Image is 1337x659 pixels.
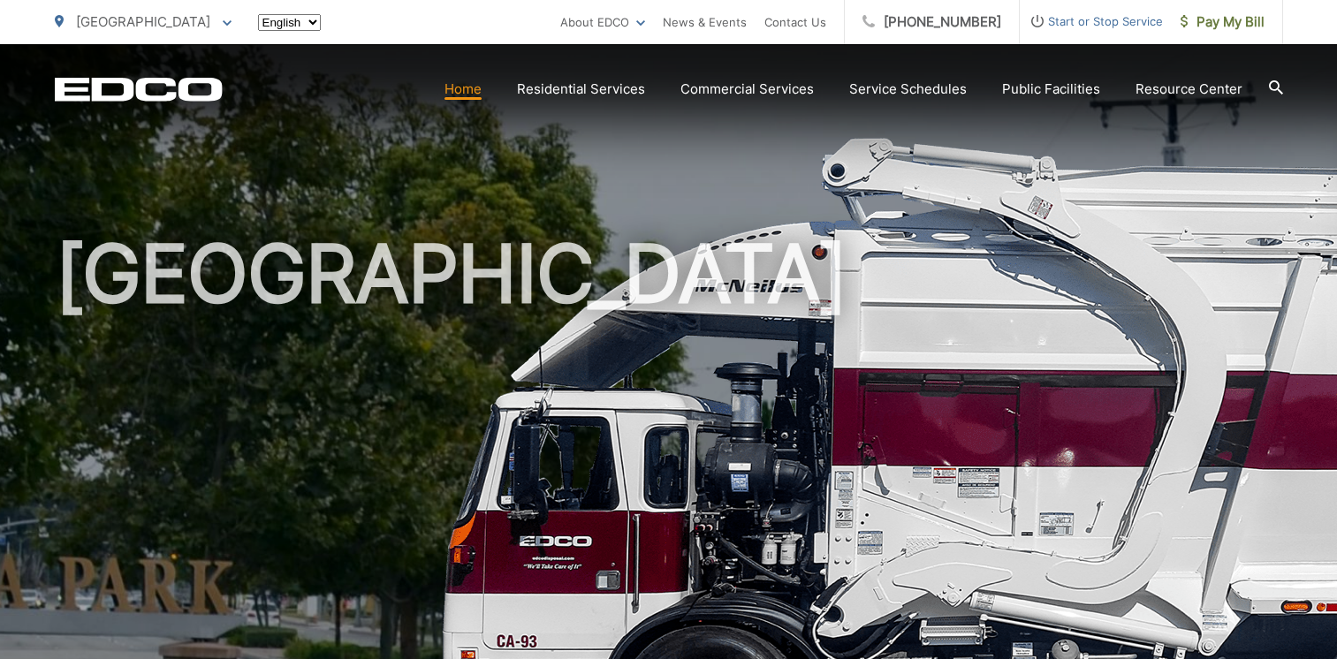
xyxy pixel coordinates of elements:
a: About EDCO [560,11,645,33]
a: Public Facilities [1002,79,1100,100]
a: Commercial Services [680,79,814,100]
a: EDCD logo. Return to the homepage. [55,77,223,102]
a: Home [444,79,482,100]
select: Select a language [258,14,321,31]
a: News & Events [663,11,747,33]
a: Contact Us [764,11,826,33]
a: Residential Services [517,79,645,100]
a: Resource Center [1136,79,1242,100]
a: Service Schedules [849,79,967,100]
span: Pay My Bill [1181,11,1265,33]
span: [GEOGRAPHIC_DATA] [76,13,210,30]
